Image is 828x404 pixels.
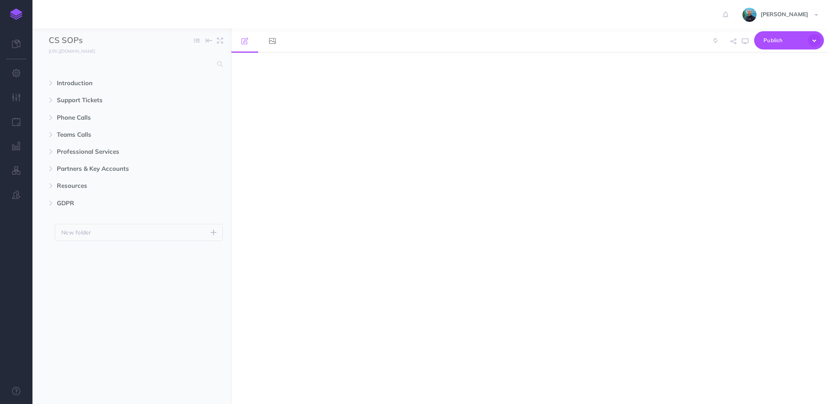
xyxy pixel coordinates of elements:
[49,34,144,47] input: Documentation Name
[757,11,812,18] span: [PERSON_NAME]
[57,95,172,105] span: Support Tickets
[754,31,824,49] button: Publish
[32,47,103,55] a: [URL][DOMAIN_NAME]
[763,34,804,47] span: Publish
[10,9,22,20] img: logo-mark.svg
[57,198,172,208] span: GDPR
[61,228,91,237] p: New folder
[49,57,212,71] input: Search
[57,147,172,157] span: Professional Services
[57,164,172,174] span: Partners & Key Accounts
[49,48,95,54] small: [URL][DOMAIN_NAME]
[742,8,757,22] img: 925838e575eb33ea1a1ca055db7b09b0.jpg
[57,113,172,122] span: Phone Calls
[57,181,172,191] span: Resources
[57,78,172,88] span: Introduction
[57,130,172,140] span: Teams Calls
[55,224,223,241] button: New folder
